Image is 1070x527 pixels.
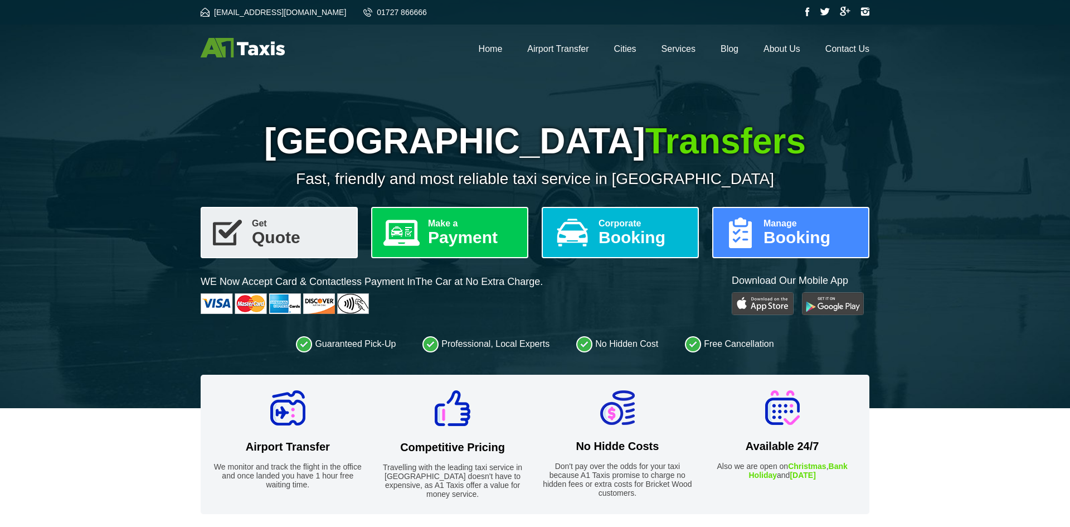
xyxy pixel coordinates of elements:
h1: [GEOGRAPHIC_DATA] [201,120,869,162]
img: Airport Transfer Icon [270,390,305,426]
strong: Christmas [788,462,826,471]
h2: Available 24/7 [706,440,858,453]
span: Corporate [599,219,689,228]
img: Play Store [732,292,794,315]
a: Blog [721,44,738,54]
strong: Bank Holiday [748,462,847,480]
a: Services [662,44,695,54]
span: Transfers [645,121,806,161]
p: WE Now Accept Card & Contactless Payment In [201,275,543,289]
img: Facebook [805,7,810,16]
a: Home [479,44,503,54]
a: About Us [763,44,800,54]
li: Professional, Local Experts [422,336,549,352]
p: Don't pay over the odds for your taxi because A1 Taxis promise to charge no hidden fees or extra ... [542,462,694,497]
img: Google Play [802,292,864,315]
h2: Competitive Pricing [377,441,529,454]
span: Manage [763,219,859,228]
img: Competitive Pricing Icon [435,390,470,426]
img: A1 Taxis St Albans LTD [201,38,285,57]
h2: Airport Transfer [212,441,364,453]
p: Fast, friendly and most reliable taxi service in [GEOGRAPHIC_DATA] [201,170,869,188]
img: Twitter [820,8,830,16]
p: Also we are open on , and [706,462,858,480]
img: Available 24/7 Icon [765,390,800,425]
h2: No Hidde Costs [542,440,694,453]
span: Get [252,219,348,228]
p: Travelling with the leading taxi service in [GEOGRAPHIC_DATA] doesn't have to expensive, as A1 Ta... [377,463,529,499]
a: Cities [614,44,636,54]
img: Cards [201,293,369,314]
a: Make aPayment [371,207,528,258]
a: ManageBooking [712,207,869,258]
a: [EMAIL_ADDRESS][DOMAIN_NAME] [201,8,346,17]
li: Free Cancellation [685,336,774,352]
p: Download Our Mobile App [732,274,869,288]
a: 01727 866666 [363,8,427,17]
img: Instagram [860,7,869,16]
a: CorporateBooking [542,207,699,258]
span: Make a [428,219,518,228]
li: No Hidden Cost [576,336,658,352]
span: The Car at No Extra Charge. [415,276,543,287]
p: We monitor and track the flight in the office and once landed you have 1 hour free waiting time. [212,462,364,489]
img: Google Plus [840,7,850,16]
a: Airport Transfer [527,44,588,54]
a: Contact Us [825,44,869,54]
strong: [DATE] [790,471,815,480]
img: No Hidde Costs Icon [600,390,635,425]
li: Guaranteed Pick-Up [296,336,396,352]
a: GetQuote [201,207,358,258]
